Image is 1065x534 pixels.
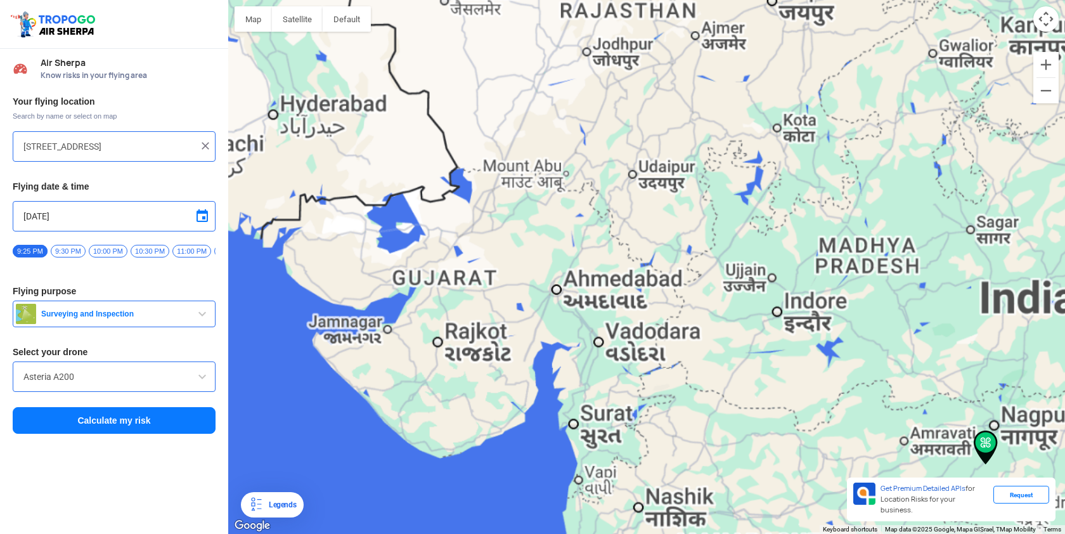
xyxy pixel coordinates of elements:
[36,309,195,319] span: Surveying and Inspection
[264,497,296,512] div: Legends
[13,287,216,296] h3: Flying purpose
[1043,526,1061,533] a: Terms
[885,526,1036,533] span: Map data ©2025 Google, Mapa GISrael, TMap Mobility
[41,70,216,81] span: Know risks in your flying area
[853,483,875,505] img: Premium APIs
[23,209,205,224] input: Select Date
[1033,52,1059,77] button: Zoom in
[199,140,212,152] img: ic_close.png
[13,182,216,191] h3: Flying date & time
[993,486,1049,504] div: Request
[13,348,216,356] h3: Select your drone
[214,245,253,257] span: 11:30 PM
[131,245,169,257] span: 10:30 PM
[248,497,264,512] img: Legends
[235,6,272,32] button: Show street map
[823,525,877,534] button: Keyboard shortcuts
[13,97,216,106] h3: Your flying location
[13,111,216,121] span: Search by name or select on map
[10,10,100,39] img: ic_tgdronemaps.svg
[172,245,211,257] span: 11:00 PM
[231,518,273,534] img: Google
[41,58,216,68] span: Air Sherpa
[1033,78,1059,103] button: Zoom out
[16,304,36,324] img: survey.png
[23,369,205,384] input: Search by name or Brand
[13,407,216,434] button: Calculate my risk
[89,245,127,257] span: 10:00 PM
[13,245,48,257] span: 9:25 PM
[51,245,86,257] span: 9:30 PM
[231,518,273,534] a: Open this area in Google Maps (opens a new window)
[881,484,965,493] span: Get Premium Detailed APIs
[13,61,28,76] img: Risk Scores
[1033,6,1059,32] button: Map camera controls
[13,301,216,327] button: Surveying and Inspection
[23,139,195,154] input: Search your flying location
[272,6,323,32] button: Show satellite imagery
[875,483,993,516] div: for Location Risks for your business.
